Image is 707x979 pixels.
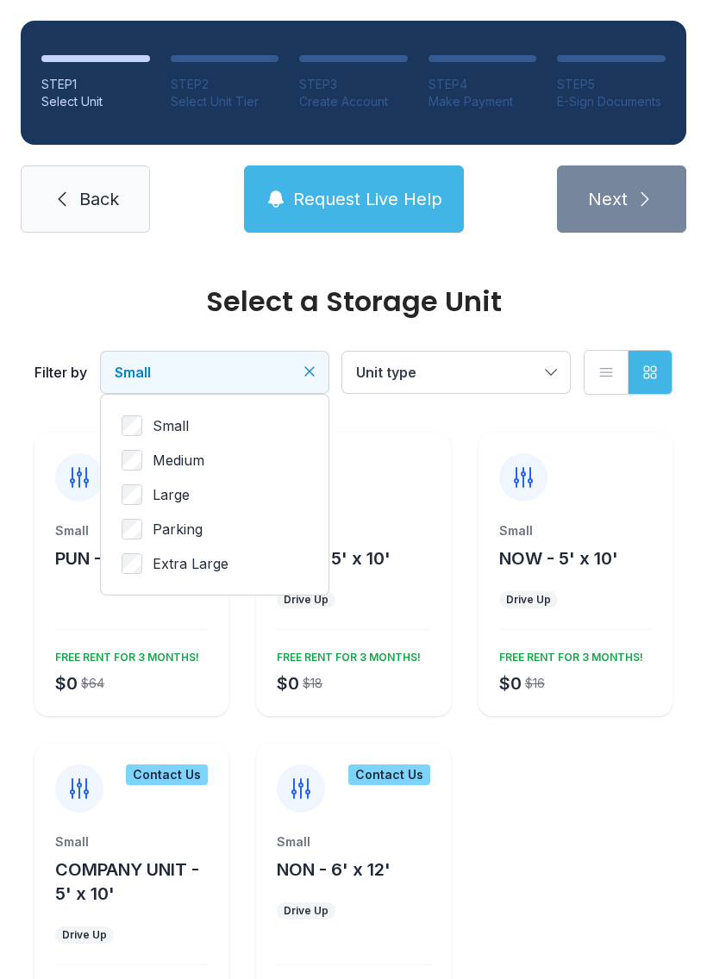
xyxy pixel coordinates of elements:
button: Small [101,352,328,393]
input: Extra Large [122,553,142,574]
div: Contact Us [348,764,430,785]
div: Drive Up [284,593,328,607]
div: Select Unit Tier [171,93,279,110]
span: Small [153,415,189,436]
div: E-Sign Documents [557,93,666,110]
div: FREE RENT FOR 3 MONTHS! [492,644,643,664]
input: Medium [122,450,142,471]
div: Small [277,522,429,539]
span: Large [153,484,190,505]
span: Unit type [356,364,416,381]
div: Contact Us [126,764,208,785]
div: Small [55,522,208,539]
div: $0 [499,671,522,695]
div: STEP 3 [299,76,408,93]
button: PUN - 10' x 20' [55,546,177,571]
button: Unit type [342,352,570,393]
div: FREE RENT FOR 3 MONTHS! [270,644,421,664]
div: $64 [81,675,104,692]
span: Request Live Help [293,187,442,211]
button: Clear filters [301,363,318,380]
button: NON - 6' x 12' [277,857,391,882]
span: COMPANY UNIT - 5' x 10' [55,859,199,904]
div: $16 [525,675,545,692]
span: Back [79,187,119,211]
div: Make Payment [429,93,537,110]
input: Small [122,415,142,436]
span: Next [588,187,628,211]
div: Small [277,833,429,851]
div: FREE RENT FOR 3 MONTHS! [48,644,199,664]
span: PUN - 10' x 20' [55,548,177,569]
button: COMPANY UNIT - 5' x 10' [55,857,222,906]
span: NOW - 5' x 10' [499,548,618,569]
span: Medium [153,450,204,471]
span: Parking [153,519,203,539]
div: Select Unit [41,93,150,110]
div: Select a Storage Unit [34,288,673,315]
div: Filter by [34,362,87,383]
input: Large [122,484,142,505]
span: NON - 5' x 10' [277,548,391,569]
div: $0 [277,671,299,695]
div: STEP 2 [171,76,279,93]
div: STEP 4 [429,76,537,93]
div: Drive Up [284,904,328,918]
input: Parking [122,519,142,539]
div: Small [499,522,652,539]
div: Drive Up [506,593,551,607]
div: STEP 1 [41,76,150,93]
div: $0 [55,671,78,695]
span: Small [115,364,151,381]
div: Small [55,833,208,851]
span: Extra Large [153,553,228,574]
div: Drive Up [62,928,107,942]
button: NON - 5' x 10' [277,546,391,571]
div: $18 [303,675,322,692]
div: Create Account [299,93,408,110]
button: NOW - 5' x 10' [499,546,618,571]
div: STEP 5 [557,76,666,93]
span: NON - 6' x 12' [277,859,391,880]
